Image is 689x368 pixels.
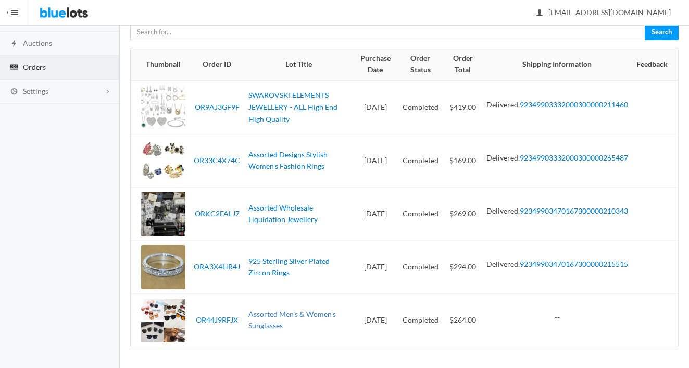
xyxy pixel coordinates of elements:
[190,48,244,81] th: Order ID
[353,81,397,134] td: [DATE]
[248,150,328,171] a: Assorted Designs Stylish Women's Fashion Rings
[23,87,48,95] span: Settings
[9,87,19,97] ion-icon: cog
[130,24,645,40] input: Search for...
[444,240,482,293] td: $294.00
[397,134,444,187] td: Completed
[248,256,330,277] a: 925 Sterling Silver Plated Zircon Rings
[353,240,397,293] td: [DATE]
[486,205,628,217] li: Delivered,
[194,262,240,271] a: ORA3X4HR4J
[194,156,240,165] a: OR33C4X74C
[9,63,19,73] ion-icon: cash
[444,134,482,187] td: $169.00
[444,48,482,81] th: Order Total
[244,48,353,81] th: Lot Title
[520,153,628,162] a: 92349903332000300000265487
[486,152,628,164] li: Delivered,
[195,209,240,218] a: ORKC2FALJ7
[632,48,678,81] th: Feedback
[397,187,444,240] td: Completed
[353,48,397,81] th: Purchase Date
[397,48,444,81] th: Order Status
[520,100,628,109] a: 92349903332000300000211460
[444,293,482,347] td: $264.00
[444,81,482,134] td: $419.00
[482,48,632,81] th: Shipping Information
[9,39,19,49] ion-icon: flash
[195,103,240,112] a: OR9AJ3GF9F
[645,24,679,40] button: Search
[23,63,46,71] span: Orders
[537,8,671,17] span: [EMAIL_ADDRESS][DOMAIN_NAME]
[248,203,318,224] a: Assorted Wholesale Liquidation Jewellery
[353,293,397,347] td: [DATE]
[520,206,628,215] a: 92349903470167300000210343
[397,81,444,134] td: Completed
[196,315,238,324] a: OR44J9RFJX
[486,99,628,111] li: Delivered,
[353,134,397,187] td: [DATE]
[23,39,52,47] span: Auctions
[353,187,397,240] td: [DATE]
[444,187,482,240] td: $269.00
[534,8,545,18] ion-icon: person
[486,312,628,324] li: --
[397,240,444,293] td: Completed
[248,91,337,123] a: SWAROVSKI ELEMENTS JEWELLERY - ALL High End High Quality
[397,293,444,347] td: Completed
[520,260,628,268] a: 92349903470167300000215515
[131,48,190,81] th: Thumbnail
[486,259,628,271] li: Delivered,
[248,310,336,330] a: Assorted Men's & Women's Sunglasses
